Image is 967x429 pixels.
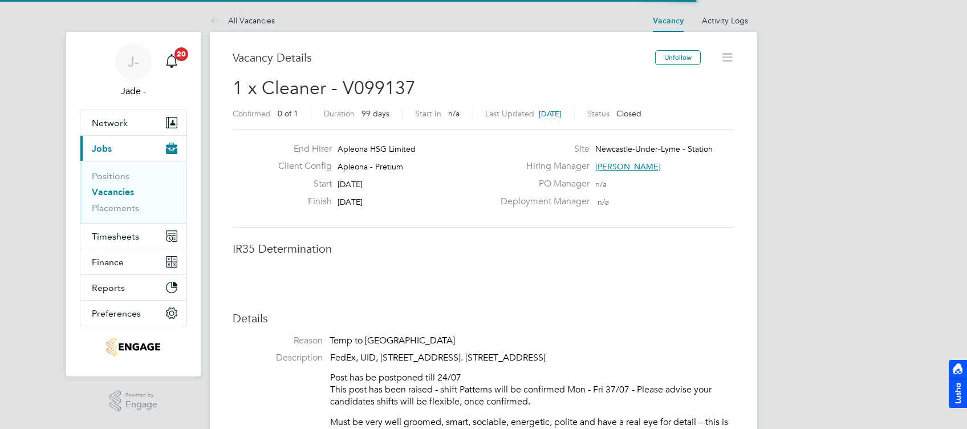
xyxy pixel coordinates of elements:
[587,108,610,119] label: Status
[92,203,139,213] a: Placements
[80,110,186,135] button: Network
[269,143,332,155] label: End Hirer
[269,160,332,172] label: Client Config
[210,15,275,26] a: All Vacancies
[324,108,355,119] label: Duration
[92,308,141,319] span: Preferences
[702,15,748,26] a: Activity Logs
[598,197,609,207] span: n/a
[80,84,187,98] span: Jade -
[361,108,389,119] span: 99 days
[595,179,607,189] span: n/a
[653,16,684,26] a: Vacancy
[330,372,734,407] p: Post has be postponed till 24/07 This post has been raised - shift Patterns will be confirmed Mon...
[233,50,655,65] h3: Vacancy Details
[485,108,534,119] label: Last Updated
[92,118,128,128] span: Network
[80,224,186,249] button: Timesheets
[92,143,112,154] span: Jobs
[125,400,157,410] span: Engage
[80,161,186,223] div: Jobs
[66,32,201,377] nav: Main navigation
[233,241,734,256] h3: IR35 Determination
[415,108,441,119] label: Start In
[448,108,460,119] span: n/a
[330,352,734,364] p: FedEx, UID, [STREET_ADDRESS]. [STREET_ADDRESS]
[107,338,160,356] img: thornbaker-logo-retina.png
[494,160,590,172] label: Hiring Manager
[539,109,562,119] span: [DATE]
[233,352,323,364] label: Description
[92,282,125,293] span: Reports
[494,143,590,155] label: Site
[80,249,186,274] button: Finance
[92,257,124,268] span: Finance
[233,108,271,119] label: Confirmed
[330,335,455,346] span: Temp to [GEOGRAPHIC_DATA]
[595,161,661,172] span: [PERSON_NAME]
[233,335,323,347] label: Reason
[160,43,183,80] a: 20
[595,144,713,154] span: Newcastle-Under-Lyme - Station
[494,178,590,190] label: PO Manager
[125,390,157,400] span: Powered by
[233,311,734,326] h3: Details
[616,108,641,119] span: Closed
[655,50,701,65] button: Unfollow
[338,179,363,189] span: [DATE]
[233,77,416,99] span: 1 x Cleaner - V099137
[338,161,403,172] span: Apleona - Pretium
[80,338,187,356] a: Go to home page
[80,136,186,161] button: Jobs
[174,47,188,61] span: 20
[80,275,186,300] button: Reports
[338,144,416,154] span: Apleona HSG Limited
[92,171,129,181] a: Positions
[269,196,332,208] label: Finish
[128,54,139,69] span: J-
[80,301,186,326] button: Preferences
[269,178,332,190] label: Start
[92,231,139,242] span: Timesheets
[338,197,363,207] span: [DATE]
[80,43,187,98] a: J-Jade -
[494,196,590,208] label: Deployment Manager
[92,187,134,197] a: Vacancies
[278,108,298,119] span: 0 of 1
[109,390,158,412] a: Powered byEngage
